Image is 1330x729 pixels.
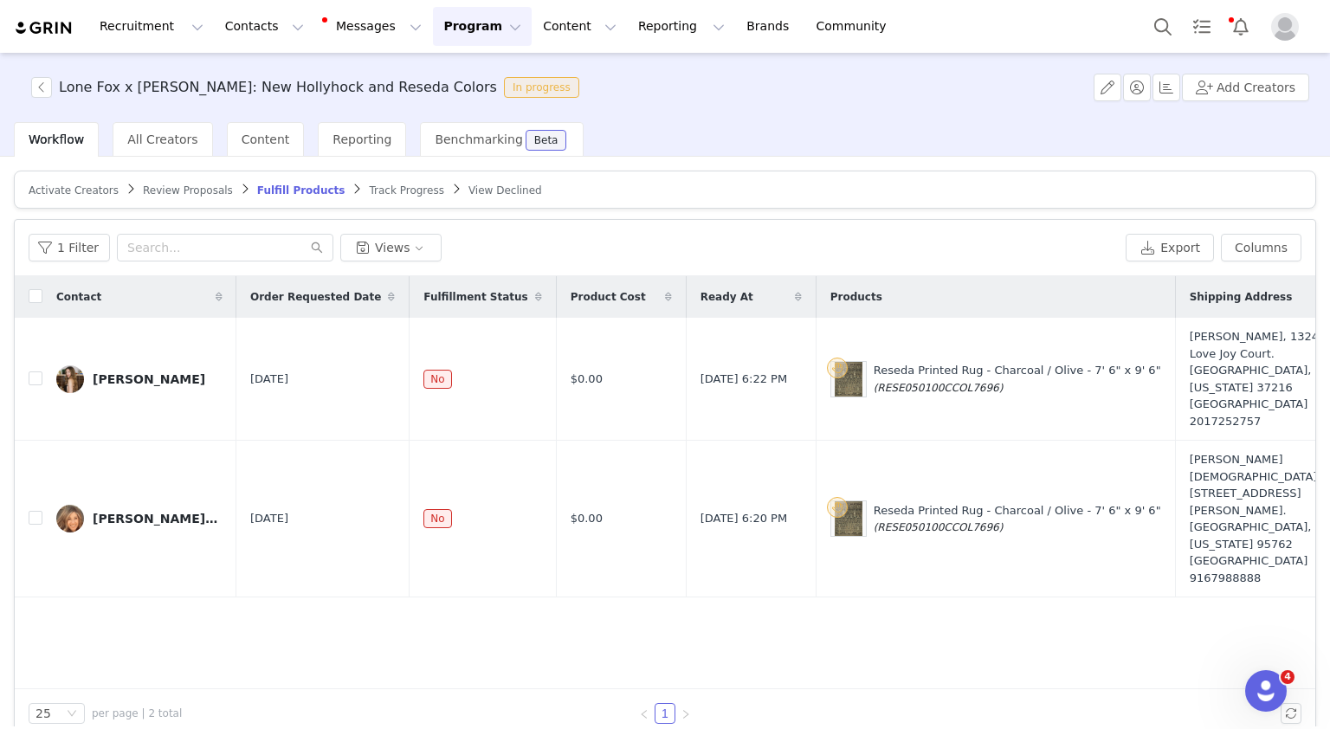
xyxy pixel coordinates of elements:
div: Reseda Printed Rug - Charcoal / Olive - 7' 6" x 9' 6" [874,502,1161,536]
span: Fulfill Products [257,184,345,197]
span: Contact [56,289,101,305]
span: In progress [504,77,579,98]
span: [object Object] [31,77,586,98]
span: 4 [1281,670,1294,684]
span: Fulfillment Status [423,289,527,305]
button: Contacts [215,7,314,46]
span: Order Requested Date [250,289,381,305]
span: No [423,509,451,528]
li: 1 [655,703,675,724]
div: [PERSON_NAME], 1324 Love Joy Court. [GEOGRAPHIC_DATA], [US_STATE] 37216 [GEOGRAPHIC_DATA] [1190,328,1321,429]
div: 9167988888 [1190,570,1321,587]
span: All Creators [127,132,197,146]
a: Community [806,7,905,46]
input: Search... [117,234,333,261]
span: Ready At [701,289,753,305]
div: [PERSON_NAME] [93,372,205,386]
span: Activate Creators [29,184,119,197]
span: Product Cost [571,289,646,305]
img: 665c4a57-cc03-49a8-800a-30266e8a9942.jpg [56,505,84,532]
span: $0.00 [571,371,603,388]
button: Reporting [628,7,735,46]
button: Program [433,7,532,46]
a: Brands [736,7,804,46]
img: placeholder-profile.jpg [1271,13,1299,41]
li: Previous Page [634,703,655,724]
div: [PERSON_NAME][DEMOGRAPHIC_DATA], [STREET_ADDRESS][PERSON_NAME]. [GEOGRAPHIC_DATA], [US_STATE] 957... [1190,451,1321,586]
span: Reporting [332,132,391,146]
button: Export [1126,234,1214,261]
span: No [423,370,451,389]
i: icon: down [67,708,77,720]
button: 1 Filter [29,234,110,261]
div: 2017252757 [1190,413,1321,430]
div: Reseda Printed Rug - Charcoal / Olive - 7' 6" x 9' 6" [874,362,1161,396]
span: per page | 2 total [92,706,182,721]
div: [PERSON_NAME][DEMOGRAPHIC_DATA] [93,512,223,526]
span: [DATE] 6:22 PM [701,371,787,388]
span: Content [242,132,290,146]
span: Track Progress [369,184,443,197]
a: [PERSON_NAME][DEMOGRAPHIC_DATA] [56,505,223,532]
span: [DATE] 6:20 PM [701,510,787,527]
i: icon: right [681,709,691,719]
span: (RESE050100CCOL7696) [874,521,1004,533]
button: Add Creators [1182,74,1309,101]
button: Profile [1261,13,1316,41]
span: $0.00 [571,510,603,527]
span: [DATE] [250,510,288,527]
h3: Lone Fox x [PERSON_NAME]: New Hollyhock and Reseda Colors [59,77,497,98]
span: (RESE050100CCOL7696) [874,382,1004,394]
button: Content [533,7,627,46]
button: Search [1144,7,1182,46]
button: Recruitment [89,7,214,46]
span: [DATE] [250,371,288,388]
button: Columns [1221,234,1301,261]
span: View Declined [468,184,542,197]
img: grin logo [14,20,74,36]
img: Product Image [835,501,862,536]
button: Messages [315,7,432,46]
span: Shipping Address [1190,289,1293,305]
a: 1 [655,704,675,723]
a: Tasks [1183,7,1221,46]
i: icon: search [311,242,323,254]
i: icon: left [639,709,649,719]
img: 44dd1281-5a69-4096-bb72-aa44f266891f.jpg [56,365,84,393]
span: Benchmarking [435,132,522,146]
button: Views [340,234,442,261]
span: Review Proposals [143,184,233,197]
li: Next Page [675,703,696,724]
iframe: Intercom live chat [1245,670,1287,712]
span: Workflow [29,132,84,146]
button: Notifications [1222,7,1260,46]
div: Beta [534,135,558,145]
a: [PERSON_NAME] [56,365,223,393]
span: Products [830,289,882,305]
div: 25 [36,704,51,723]
img: Product Image [835,362,862,397]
